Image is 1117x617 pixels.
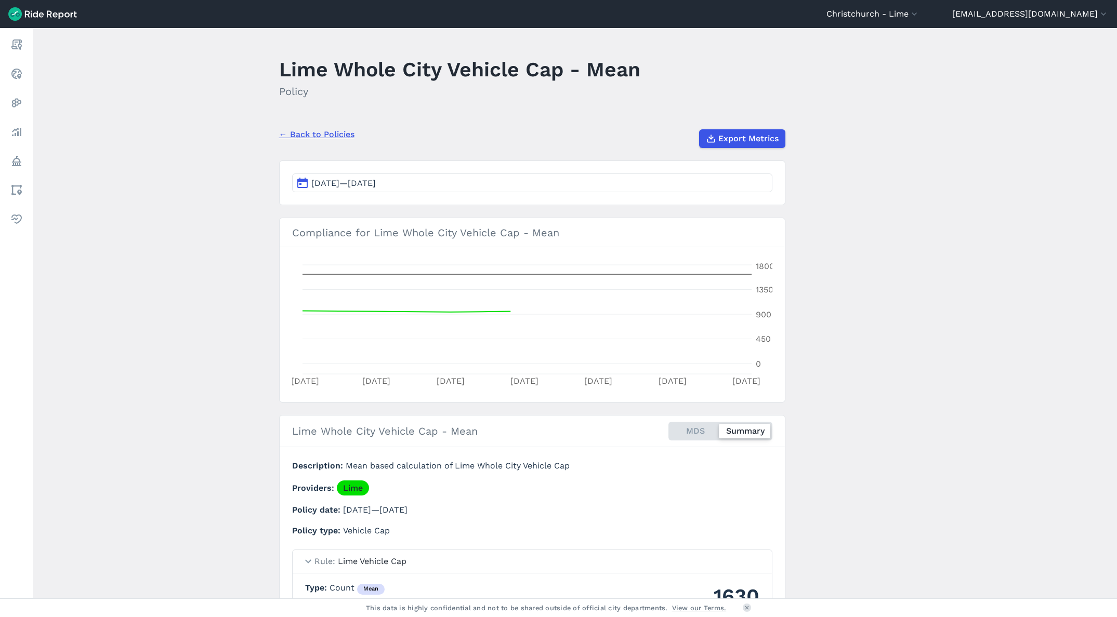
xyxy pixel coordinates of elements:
[756,334,771,344] tspan: 450
[279,128,354,141] a: ← Back to Policies
[330,583,385,593] span: Count
[338,556,406,566] span: Lime Vehicle Cap
[672,603,727,613] a: View our Terms.
[291,376,319,386] tspan: [DATE]
[357,584,385,595] div: mean
[7,152,26,170] a: Policy
[658,376,686,386] tspan: [DATE]
[7,64,26,83] a: Realtime
[952,8,1109,20] button: [EMAIL_ADDRESS][DOMAIN_NAME]
[362,376,390,386] tspan: [DATE]
[584,376,612,386] tspan: [DATE]
[436,376,464,386] tspan: [DATE]
[292,461,346,471] span: Description
[732,376,760,386] tspan: [DATE]
[756,359,761,369] tspan: 0
[343,505,408,515] span: [DATE]—[DATE]
[292,526,343,535] span: Policy type
[7,35,26,54] a: Report
[292,483,337,493] span: Providers
[305,583,330,593] span: Type
[346,461,570,471] span: Mean based calculation of Lime Whole City Vehicle Cap
[292,173,772,192] button: [DATE]—[DATE]
[718,132,779,145] span: Export Metrics
[756,285,773,294] tspan: 1350
[292,423,478,439] h2: Lime Whole City Vehicle Cap - Mean
[699,129,785,148] button: Export Metrics
[293,550,772,573] summary: RuleLime Vehicle Cap
[7,181,26,199] a: Areas
[280,218,785,247] h3: Compliance for Lime Whole City Vehicle Cap - Mean
[292,505,343,515] span: Policy date
[692,582,759,610] div: 1630
[337,480,369,495] a: Lime
[7,123,26,141] a: Analyze
[826,8,919,20] button: Christchurch - Lime
[314,556,338,566] span: Rule
[279,84,640,99] h2: Policy
[8,7,77,21] img: Ride Report
[343,526,390,535] span: Vehicle Cap
[311,178,376,188] span: [DATE]—[DATE]
[510,376,538,386] tspan: [DATE]
[279,55,640,84] h1: Lime Whole City Vehicle Cap - Mean
[756,310,771,319] tspan: 900
[756,261,774,271] tspan: 1800
[7,93,26,112] a: Heatmaps
[7,210,26,229] a: Health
